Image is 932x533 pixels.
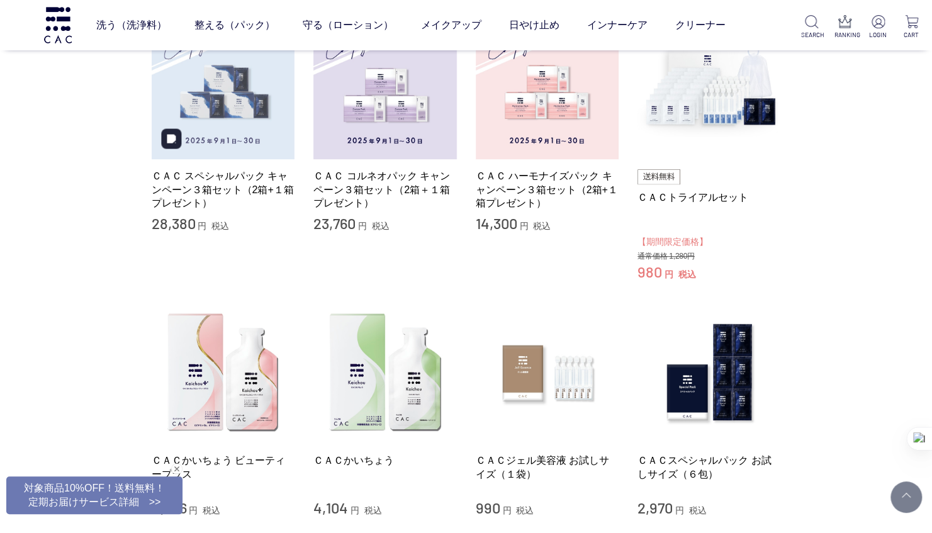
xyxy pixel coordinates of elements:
a: ＣＡＣかいちょう ビューティープラス [152,454,295,481]
a: ＣＡＣ コルネオパック キャンペーン３箱セット（2箱＋１箱プレゼント） [313,169,457,210]
span: 円 [358,221,367,231]
a: ＣＡＣ ハーモナイズパック キャンペーン３箱セット（2箱+１箱プレゼント） [476,169,619,210]
span: 税込 [211,221,229,231]
span: 税込 [203,505,220,515]
span: 4,104 [313,498,348,517]
span: 税込 [364,505,382,515]
span: 税込 [689,505,707,515]
span: 2,970 [637,498,673,517]
img: logo [42,7,74,43]
p: LOGIN [867,30,889,40]
a: 守る（ローション） [303,8,393,43]
a: メイクアップ [421,8,481,43]
a: RANKING [834,15,855,40]
img: ＣＡＣ ハーモナイズパック キャンペーン３箱セット（2箱+１箱プレゼント） [476,16,619,160]
span: 税込 [678,269,696,279]
a: ＣＡＣかいちょう [313,454,457,467]
span: 税込 [533,221,551,231]
img: ＣＡＣ コルネオパック キャンペーン３箱セット（2箱＋１箱プレゼント） [313,16,457,160]
a: 洗う（洗浄料） [96,8,167,43]
p: SEARCH [800,30,822,40]
span: 円 [502,505,511,515]
span: 円 [665,269,673,279]
div: 通常価格 1,280円 [637,252,781,262]
span: 税込 [372,221,390,231]
a: ＣＡＣジェル美容液 お試しサイズ（１袋） [476,454,619,481]
span: 980 [637,262,662,281]
a: SEARCH [800,15,822,40]
a: インナーケア [587,8,648,43]
a: LOGIN [867,15,889,40]
p: CART [901,30,922,40]
span: 14,300 [476,214,517,232]
a: ＣＡＣトライアルセット [637,191,781,204]
img: 送料無料 [637,169,680,184]
span: 円 [189,505,198,515]
div: 【期間限定価格】 [637,235,781,249]
img: ＣＡＣ スペシャルパック キャンペーン３箱セット（2箱+１箱プレゼント） [152,16,295,160]
img: ＣＡＣジェル美容液 お試しサイズ（１袋） [476,301,619,444]
span: 円 [198,221,206,231]
img: ＣＡＣトライアルセット [637,16,781,160]
span: 990 [476,498,500,517]
a: クリーナー [675,8,726,43]
a: ＣＡＣ スペシャルパック キャンペーン３箱セット（2箱+１箱プレゼント） [152,169,295,210]
span: 23,760 [313,214,356,232]
p: RANKING [834,30,855,40]
span: 円 [675,505,684,515]
img: ＣＡＣスペシャルパック お試しサイズ（６包） [637,301,781,444]
span: 円 [351,505,359,515]
span: 28,380 [152,214,196,232]
a: 日やけ止め [509,8,559,43]
span: 4,536 [152,498,187,517]
a: ＣＡＣスペシャルパック お試しサイズ（６包） [637,454,781,481]
img: ＣＡＣかいちょう ビューティープラス [152,301,295,444]
span: 円 [519,221,528,231]
span: 税込 [516,505,534,515]
img: ＣＡＣかいちょう [313,301,457,444]
a: CART [901,15,922,40]
a: 整える（パック） [194,8,275,43]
